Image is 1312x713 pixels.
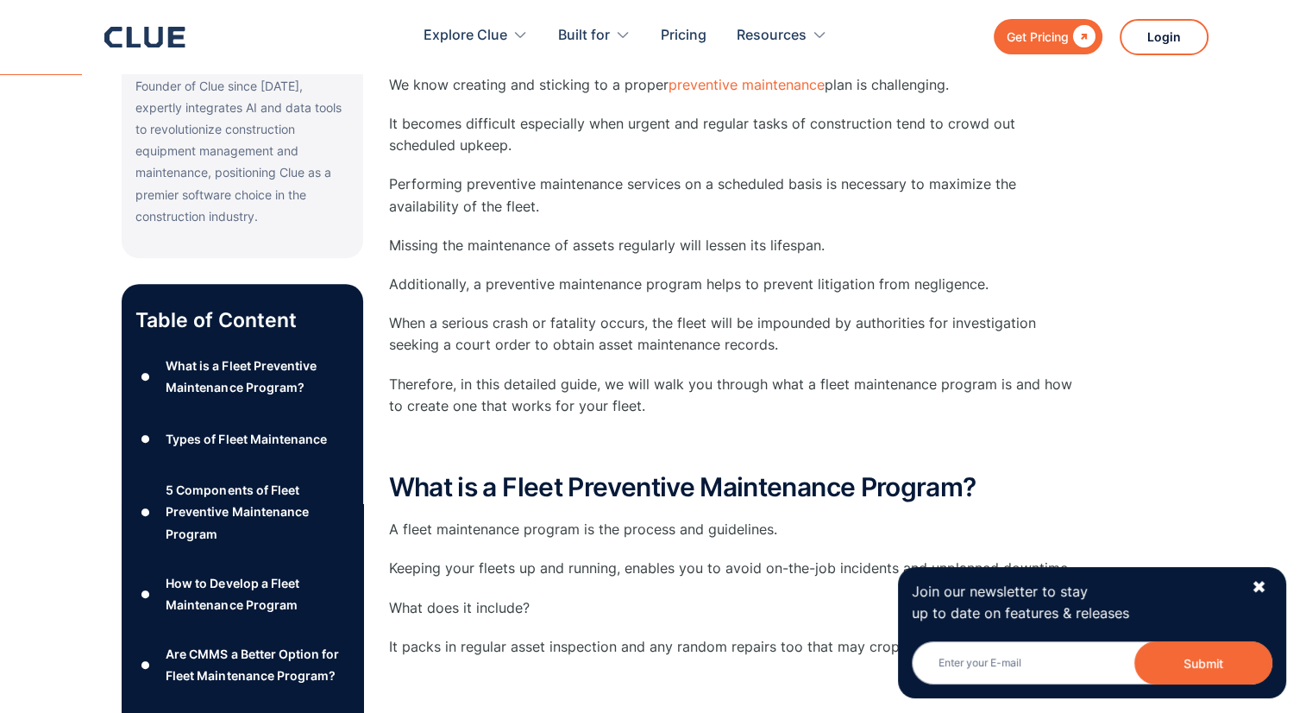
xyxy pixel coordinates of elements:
p: Join our newsletter to stay up to date on features & releases [912,581,1236,624]
a: Login [1120,19,1208,55]
a: ●Types of Fleet Maintenance [135,426,349,452]
div: How to Develop a Fleet Maintenance Program [166,572,348,615]
p: ‍ [389,434,1079,456]
p: [PERSON_NAME], CEO and Co-Founder of Clue since [DATE], expertly integrates AI and data tools to ... [135,53,349,227]
a: ●5 Components of Fleet Preventive Maintenance Program [135,479,349,545]
p: When a serious crash or fatality occurs, the fleet will be impounded by authorities for investiga... [389,312,1079,356]
a: ●Are CMMS a Better Option for Fleet Maintenance Program? [135,643,349,686]
p: Additionally, a preventive maintenance program helps to prevent litigation from negligence. [389,274,1079,295]
h2: What is a Fleet Preventive Maintenance Program? [389,473,1079,502]
p: A fleet maintenance program is the process and guidelines. [389,519,1079,540]
div: ● [135,653,156,678]
div: What is a Fleet Preventive Maintenance Program? [166,355,348,398]
p: It becomes difficult especially when urgent and regular tasks of construction tend to crowd out s... [389,113,1079,156]
p: It packs in regular asset inspection and any random repairs too that may crop up. [389,636,1079,658]
p: ‍ [389,675,1079,697]
div: Explore Clue [424,9,507,63]
a: preventive maintenance [669,76,825,93]
div: 5 Components of Fleet Preventive Maintenance Program [166,479,348,545]
a: ●How to Develop a Fleet Maintenance Program [135,572,349,615]
p: Therefore, in this detailed guide, we will walk you through what a fleet maintenance program is a... [389,374,1079,417]
div: ● [135,426,156,452]
div: Types of Fleet Maintenance [166,428,326,450]
div: Built for [558,9,610,63]
div:  [1069,26,1095,47]
button: Submit [1134,641,1272,685]
p: Keeping your fleets up and running, enables you to avoid on-the-job incidents and unplanned downt... [389,558,1079,579]
div: Resources [737,9,807,63]
div: ✖ [1252,577,1266,598]
div: ● [135,364,156,390]
div: Built for [558,9,631,63]
p: Table of Content [135,306,349,334]
input: Enter your E-mail [912,641,1272,685]
p: We know creating and sticking to a proper plan is challenging. [389,74,1079,96]
div: Are CMMS a Better Option for Fleet Maintenance Program? [166,643,348,686]
p: Missing the maintenance of assets regularly will lessen its lifespan. [389,235,1079,256]
div: ● [135,499,156,525]
div: Resources [737,9,827,63]
div: ● [135,581,156,607]
div: Explore Clue [424,9,528,63]
a: Get Pricing [994,19,1102,54]
p: Performing preventive maintenance services on a scheduled basis is necessary to maximize the avai... [389,174,1079,217]
div: Get Pricing [1007,26,1069,47]
a: Pricing [661,9,706,63]
p: What does it include? [389,597,1079,619]
a: ●What is a Fleet Preventive Maintenance Program? [135,355,349,398]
